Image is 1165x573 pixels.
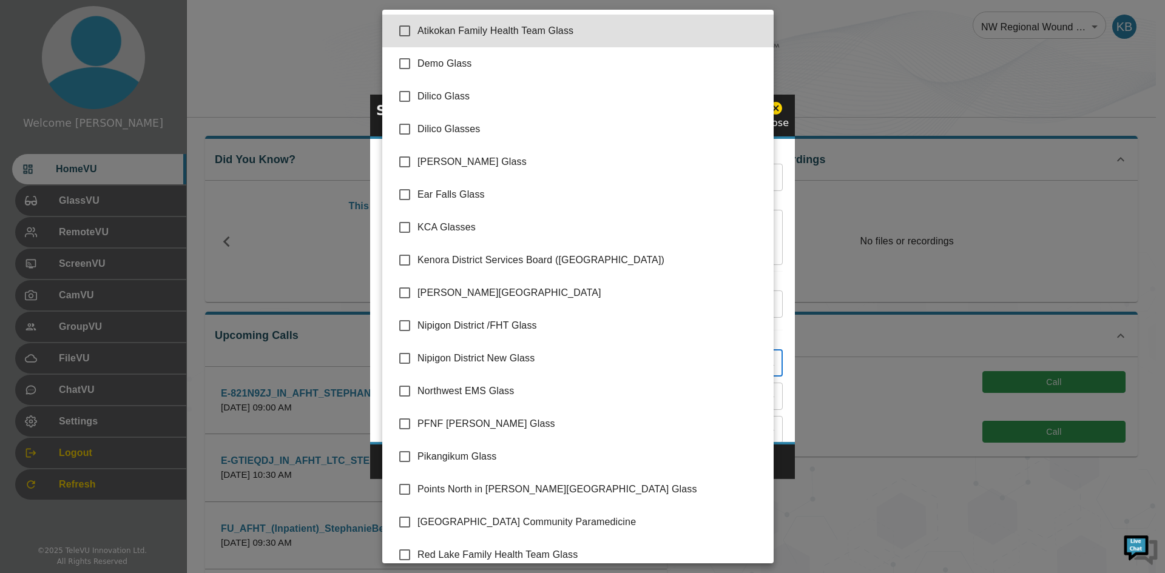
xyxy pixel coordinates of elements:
[417,318,764,333] span: Nipigon District /FHT Glass
[417,89,764,104] span: Dilico Glass
[63,64,204,79] div: Chat with us now
[417,253,764,267] span: Kenora District Services Board ([GEOGRAPHIC_DATA])
[417,417,764,431] span: PFNF [PERSON_NAME] Glass
[417,56,764,71] span: Demo Glass
[417,449,764,464] span: Pikangikum Glass
[417,122,764,136] span: Dilico Glasses
[417,351,764,366] span: Nipigon District New Glass
[417,220,764,235] span: KCA Glasses
[417,155,764,169] span: [PERSON_NAME] Glass
[6,331,231,374] textarea: Type your message and hit 'Enter'
[417,482,764,497] span: Points North in [PERSON_NAME][GEOGRAPHIC_DATA] Glass
[417,286,764,300] span: [PERSON_NAME][GEOGRAPHIC_DATA]
[70,153,167,275] span: We're online!
[21,56,51,87] img: d_736959983_company_1615157101543_736959983
[417,187,764,202] span: Ear Falls Glass
[199,6,228,35] div: Minimize live chat window
[417,24,764,38] span: Atikokan Family Health Team Glass
[417,384,764,398] span: Northwest EMS Glass
[417,548,764,562] span: Red Lake Family Health Team Glass
[417,515,764,529] span: [GEOGRAPHIC_DATA] Community Paramedicine
[1123,531,1159,567] img: Chat Widget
